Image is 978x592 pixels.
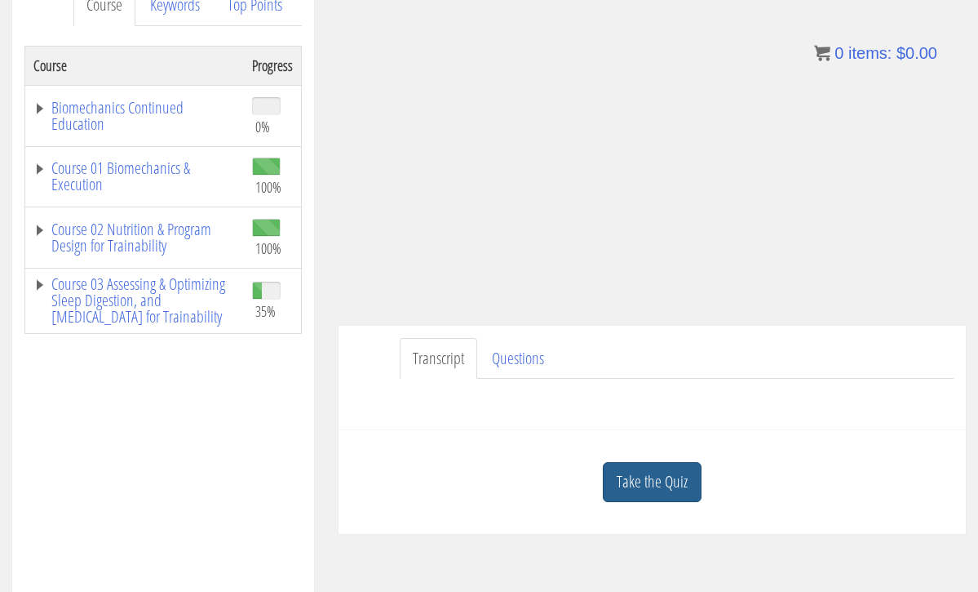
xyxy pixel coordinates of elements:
span: $ [896,44,905,62]
span: 35% [255,302,276,320]
a: Course 03 Assessing & Optimizing Sleep Digestion, and [MEDICAL_DATA] for Trainability [33,276,236,325]
img: icon11.png [814,45,830,61]
a: Course 01 Biomechanics & Execution [33,160,236,193]
a: Take the Quiz [603,462,701,502]
bdi: 0.00 [896,44,937,62]
span: 100% [255,178,281,196]
span: 0% [255,118,270,136]
span: 0 [834,44,843,62]
a: Biomechanics Continued Education [33,100,236,132]
a: Transcript [400,338,477,380]
a: 0 items: $0.00 [814,44,937,62]
span: 100% [255,239,281,257]
th: Course [25,46,244,85]
a: Questions [479,338,557,380]
th: Progress [244,46,302,85]
span: items: [848,44,892,62]
a: Course 02 Nutrition & Program Design for Trainability [33,221,236,254]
